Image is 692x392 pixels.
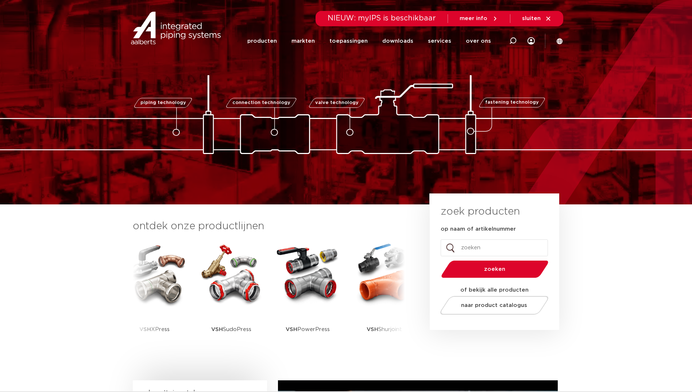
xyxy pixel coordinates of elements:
h3: ontdek onze productlijnen [133,219,405,234]
a: VSHPowerPress [275,241,341,352]
span: valve technology [315,100,359,105]
span: fastening technology [485,100,539,105]
span: piping technology [140,100,186,105]
strong: VSH [286,327,297,332]
a: over ons [466,27,491,55]
a: VSHSudoPress [198,241,264,352]
a: downloads [382,27,413,55]
label: op naam of artikelnummer [441,226,516,233]
span: zoeken [460,266,530,272]
strong: of bekijk alle producten [460,287,529,293]
p: XPress [139,307,170,352]
strong: VSH [211,327,223,332]
a: markten [291,27,315,55]
p: Shurjoint [367,307,402,352]
a: meer info [460,15,498,22]
h3: zoek producten [441,204,520,219]
nav: Menu [247,27,491,55]
span: connection technology [232,100,290,105]
button: zoeken [438,260,551,278]
strong: VSH [367,327,378,332]
p: PowerPress [286,307,330,352]
a: producten [247,27,277,55]
input: zoeken [441,239,548,256]
a: toepassingen [329,27,368,55]
a: services [428,27,451,55]
a: VSHXPress [122,241,188,352]
strong: VSH [139,327,151,332]
span: NIEUW: myIPS is beschikbaar [328,15,436,22]
p: SudoPress [211,307,251,352]
a: sluiten [522,15,552,22]
span: naar product catalogus [461,303,527,308]
a: naar product catalogus [438,296,550,315]
span: sluiten [522,16,541,21]
span: meer info [460,16,487,21]
a: VSHShurjoint [352,241,417,352]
